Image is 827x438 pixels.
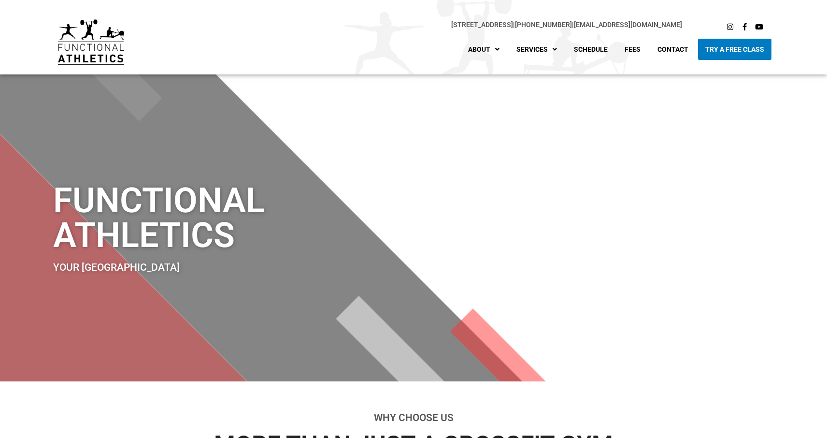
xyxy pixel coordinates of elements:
a: Contact [650,39,696,60]
a: Fees [617,39,648,60]
a: Try A Free Class [698,39,771,60]
span: | [451,21,515,29]
a: About [461,39,507,60]
a: [PHONE_NUMBER] [515,21,572,29]
a: Schedule [567,39,615,60]
h2: Your [GEOGRAPHIC_DATA] [53,263,482,273]
h1: Functional Athletics [53,183,482,253]
a: [EMAIL_ADDRESS][DOMAIN_NAME] [574,21,682,29]
a: [STREET_ADDRESS] [451,21,513,29]
a: Services [509,39,564,60]
p: | [143,19,682,30]
img: default-logo [58,19,124,65]
h2: Why Choose Us [145,413,682,423]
